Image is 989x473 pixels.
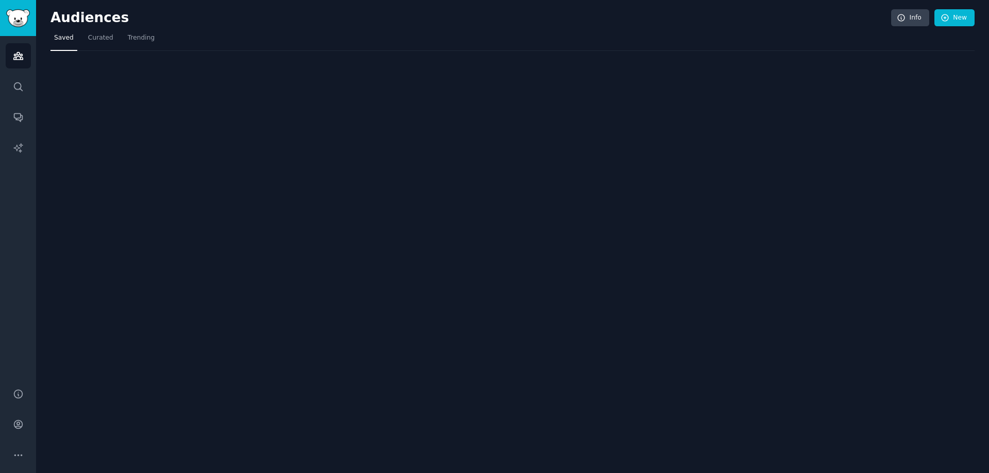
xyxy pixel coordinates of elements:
a: New [934,9,975,27]
a: Saved [50,30,77,51]
h2: Audiences [50,10,891,26]
span: Curated [88,33,113,43]
span: Trending [128,33,155,43]
a: Info [891,9,929,27]
a: Trending [124,30,158,51]
img: GummySearch logo [6,9,30,27]
a: Curated [84,30,117,51]
span: Saved [54,33,74,43]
